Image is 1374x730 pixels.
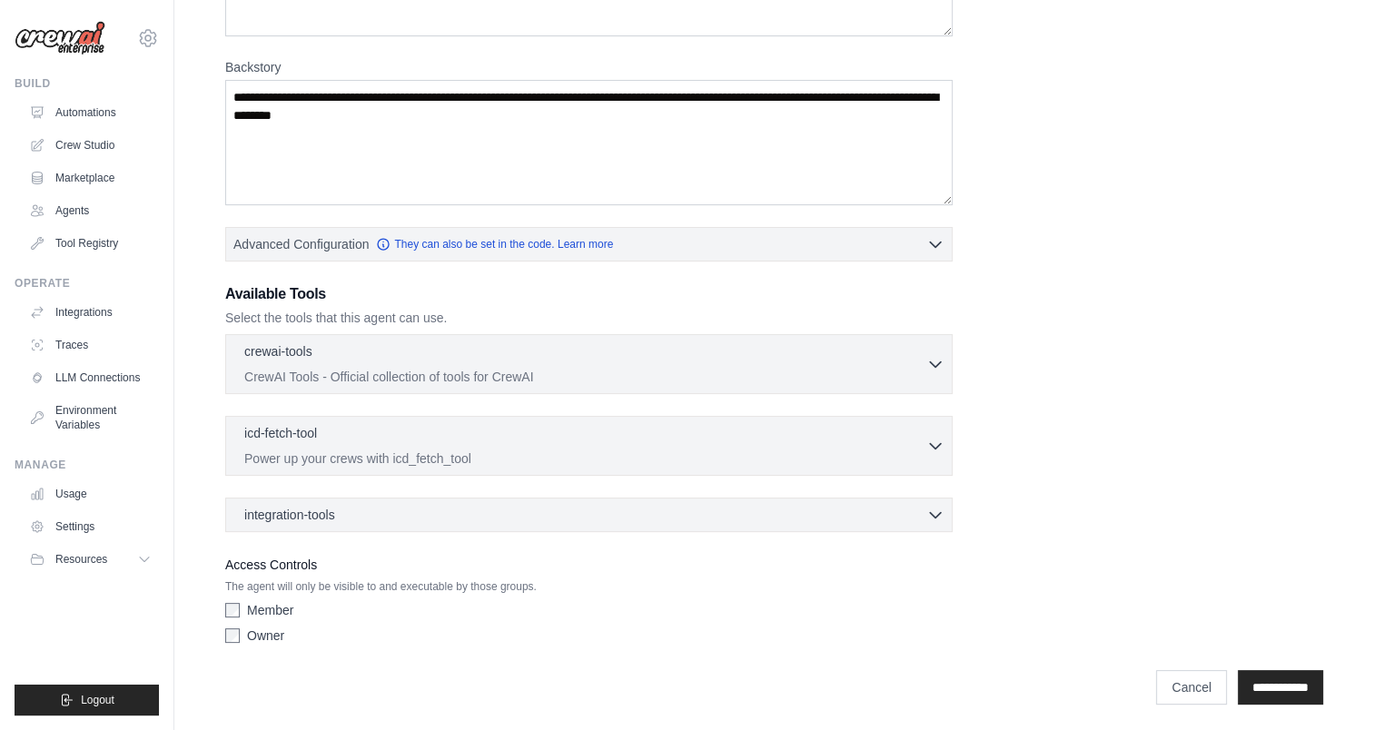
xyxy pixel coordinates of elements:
span: Resources [55,552,107,567]
p: The agent will only be visible to and executable by those groups. [225,579,953,594]
a: Settings [22,512,159,541]
a: Traces [22,330,159,360]
div: Build [15,76,159,91]
a: Marketplace [22,163,159,192]
div: Operate [15,276,159,291]
a: Cancel [1156,670,1227,705]
a: They can also be set in the code. Learn more [376,237,613,252]
a: Automations [22,98,159,127]
a: LLM Connections [22,363,159,392]
a: Usage [22,479,159,508]
span: Logout [81,693,114,707]
a: Crew Studio [22,131,159,160]
button: Logout [15,685,159,715]
label: Member [247,601,293,619]
img: Logo [15,21,105,55]
label: Owner [247,626,284,645]
button: icd-fetch-tool Power up your crews with icd_fetch_tool [233,424,944,468]
a: Integrations [22,298,159,327]
p: crewai-tools [244,342,312,360]
h3: Available Tools [225,283,953,305]
p: CrewAI Tools - Official collection of tools for CrewAI [244,368,926,386]
div: Manage [15,458,159,472]
p: Select the tools that this agent can use. [225,309,953,327]
button: integration-tools [233,506,944,524]
p: Power up your crews with icd_fetch_tool [244,449,926,468]
button: crewai-tools CrewAI Tools - Official collection of tools for CrewAI [233,342,944,386]
label: Backstory [225,58,953,76]
a: Agents [22,196,159,225]
label: Access Controls [225,554,953,576]
button: Advanced Configuration They can also be set in the code. Learn more [226,228,952,261]
button: Resources [22,545,159,574]
span: integration-tools [244,506,335,524]
a: Tool Registry [22,229,159,258]
span: Advanced Configuration [233,235,369,253]
p: icd-fetch-tool [244,424,317,442]
a: Environment Variables [22,396,159,439]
